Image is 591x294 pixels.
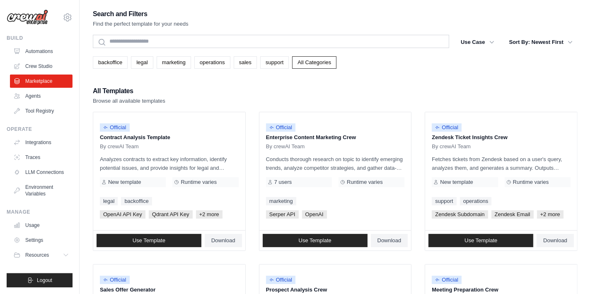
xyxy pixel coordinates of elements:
span: Serper API [266,210,299,219]
a: All Categories [292,56,337,69]
span: Resources [25,252,49,258]
button: Use Case [456,35,499,50]
a: Crew Studio [10,60,73,73]
span: Download [211,237,235,244]
a: operations [194,56,230,69]
img: Logo [7,10,48,25]
span: Runtime varies [513,179,549,186]
button: Logout [7,273,73,287]
a: Usage [10,219,73,232]
h2: All Templates [93,85,165,97]
a: support [260,56,289,69]
span: New template [108,179,141,186]
span: By crewAI Team [100,143,139,150]
span: Runtime varies [181,179,217,186]
span: Runtime varies [347,179,383,186]
a: Download [205,234,242,247]
span: Official [432,123,462,132]
a: Environment Variables [10,181,73,200]
div: Manage [7,209,73,215]
p: Fetches tickets from Zendesk based on a user's query, analyzes them, and generates a summary. Out... [432,155,571,172]
div: Build [7,35,73,41]
span: Official [100,276,130,284]
p: Contract Analysis Template [100,133,239,142]
a: Integrations [10,136,73,149]
a: legal [131,56,153,69]
p: Prospect Analysis Crew [266,286,405,294]
p: Zendesk Ticket Insights Crew [432,133,571,142]
button: Sort By: Newest First [504,35,578,50]
a: marketing [266,197,296,205]
span: Official [266,276,296,284]
a: legal [100,197,118,205]
a: Tool Registry [10,104,73,118]
p: Sales Offer Generator [100,286,239,294]
span: OpenAI [302,210,327,219]
span: +2 more [537,210,564,219]
a: Automations [10,45,73,58]
span: Use Template [133,237,165,244]
h2: Search and Filters [93,8,189,20]
span: Logout [37,277,52,284]
span: New template [440,179,473,186]
p: Enterprise Content Marketing Crew [266,133,405,142]
a: Download [537,234,574,247]
p: Browse all available templates [93,97,165,105]
span: +2 more [196,210,223,219]
span: Download [543,237,567,244]
button: Resources [10,248,73,262]
a: Settings [10,234,73,247]
a: Agents [10,89,73,103]
a: Traces [10,151,73,164]
p: Analyzes contracts to extract key information, identify potential issues, and provide insights fo... [100,155,239,172]
span: Use Template [465,237,497,244]
a: backoffice [93,56,128,69]
a: operations [460,197,492,205]
p: Conducts thorough research on topic to identify emerging trends, analyze competitor strategies, a... [266,155,405,172]
span: By crewAI Team [266,143,305,150]
span: Official [432,276,462,284]
p: Meeting Preparation Crew [432,286,571,294]
span: Qdrant API Key [149,210,193,219]
p: Find the perfect template for your needs [93,20,189,28]
div: Operate [7,126,73,133]
span: By crewAI Team [432,143,471,150]
a: sales [234,56,257,69]
a: Download [371,234,408,247]
a: Use Template [97,234,201,247]
a: support [432,197,456,205]
span: 7 users [274,179,292,186]
span: Zendesk Subdomain [432,210,488,219]
span: Download [378,237,402,244]
a: marketing [157,56,191,69]
a: backoffice [121,197,152,205]
span: Official [100,123,130,132]
a: Use Template [429,234,533,247]
a: Marketplace [10,75,73,88]
span: Official [266,123,296,132]
span: OpenAI API Key [100,210,145,219]
span: Zendesk Email [492,210,534,219]
a: Use Template [263,234,368,247]
a: LLM Connections [10,166,73,179]
span: Use Template [298,237,331,244]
